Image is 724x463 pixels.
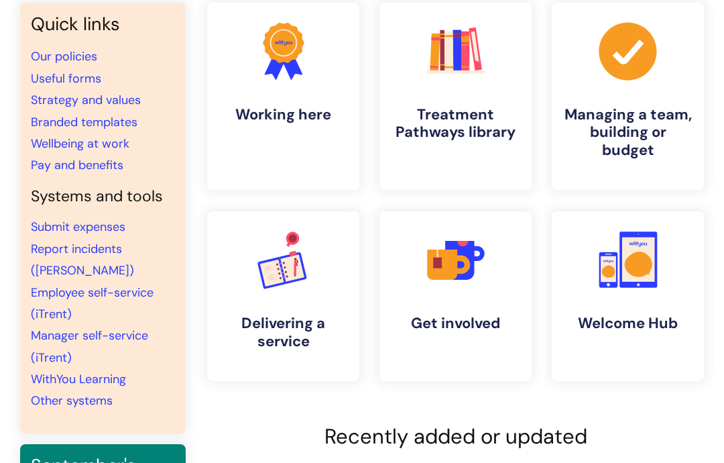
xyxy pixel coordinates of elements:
[31,13,175,35] h3: Quick links
[207,424,704,449] h2: Recently added or updated
[31,136,129,152] a: Wellbeing at work
[379,211,532,381] a: Get involved
[390,315,521,332] h4: Get involved
[31,393,113,409] a: Other systems
[218,106,349,123] h4: Working here
[31,241,134,278] a: Report incidents ([PERSON_NAME])
[31,371,126,387] a: WithYou Learning
[390,106,521,142] h4: Treatment Pathways library
[207,211,359,381] a: Delivering a service
[218,315,349,350] h4: Delivering a service
[31,327,148,365] a: Manager self-service (iTrent)
[31,70,101,87] a: Useful forms
[31,219,125,235] a: Submit expenses
[31,157,123,173] a: Pay and benefits
[31,114,137,130] a: Branded templates
[379,3,532,190] a: Treatment Pathways library
[207,3,359,190] a: Working here
[562,315,693,332] h4: Welcome Hub
[31,285,154,322] a: Employee self-service (iTrent)
[31,92,141,108] a: Strategy and values
[31,187,175,206] h4: Systems and tools
[552,211,704,381] a: Welcome Hub
[552,3,704,190] a: Managing a team, building or budget
[31,48,97,64] a: Our policies
[562,106,693,159] h4: Managing a team, building or budget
